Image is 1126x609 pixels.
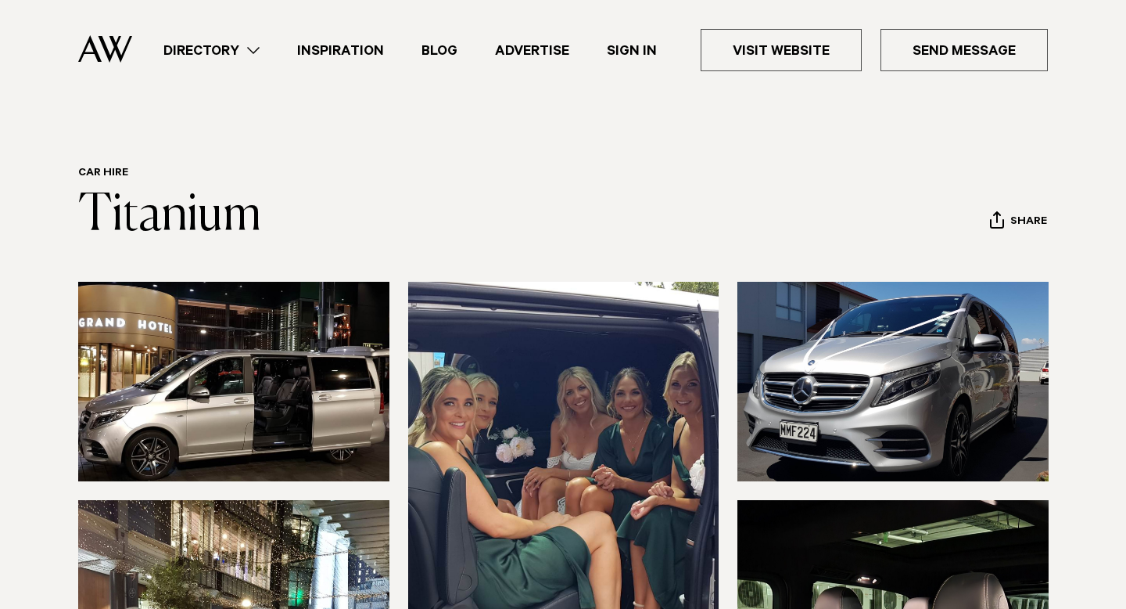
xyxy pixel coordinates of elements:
[78,191,261,241] a: Titanium
[278,40,403,61] a: Inspiration
[476,40,588,61] a: Advertise
[78,35,132,63] img: Auckland Weddings Logo
[701,29,862,71] a: Visit Website
[989,211,1048,234] button: Share
[403,40,476,61] a: Blog
[588,40,676,61] a: Sign In
[145,40,278,61] a: Directory
[1010,215,1047,230] span: Share
[78,168,128,180] a: Car Hire
[880,29,1048,71] a: Send Message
